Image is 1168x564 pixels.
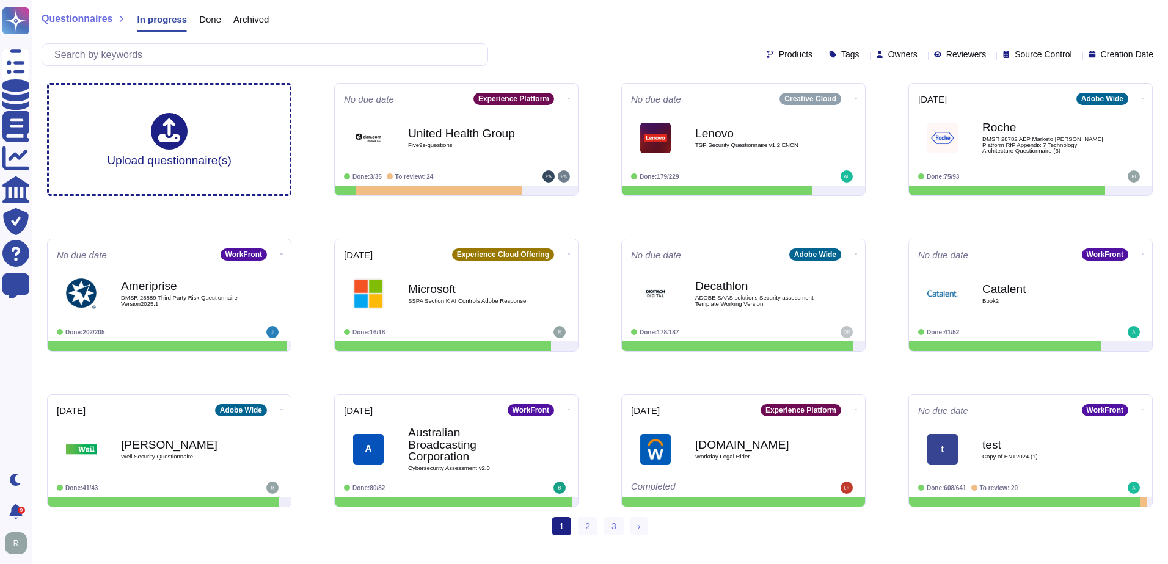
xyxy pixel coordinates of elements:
[982,439,1104,450] b: test
[918,95,947,104] span: [DATE]
[408,465,530,471] span: Cybersecurity Assessment v2.0
[42,14,112,24] span: Questionnaires
[352,485,385,491] span: Done: 80/82
[841,482,853,494] img: user
[1128,326,1140,338] img: user
[695,454,817,460] span: Workday Legal Rider
[640,434,671,465] img: Logo
[66,434,97,465] img: Logo
[640,173,679,180] span: Done: 179/229
[344,250,373,259] span: [DATE]
[841,326,853,338] img: user
[640,123,671,153] img: Logo
[66,278,97,309] img: Logo
[631,95,681,104] span: No due date
[121,280,243,292] b: Ameriprise
[408,128,530,139] b: United Health Group
[888,50,918,59] span: Owners
[107,113,232,166] div: Upload questionnaire(s)
[2,530,35,557] button: user
[761,404,841,416] div: Experience Platform
[121,295,243,306] span: DMSR 28889 Third Party Risk Questionnaire Version2025.1
[631,406,660,415] span: [DATE]
[695,128,817,139] b: Lenovo
[1128,482,1140,494] img: user
[578,517,597,535] a: 2
[927,329,959,336] span: Done: 41/52
[982,121,1104,133] b: Roche
[946,50,986,59] span: Reviewers
[631,250,681,259] span: No due date
[927,485,966,491] span: Done: 608/641
[408,427,530,462] b: Australian Broadcasting Corporation
[1128,170,1140,183] img: user
[395,173,434,180] span: To review: 24
[918,250,968,259] span: No due date
[695,439,817,450] b: [DOMAIN_NAME]
[558,170,570,183] img: user
[982,283,1104,295] b: Catalent
[638,521,641,531] span: ›
[452,248,554,261] div: Experience Cloud Offering
[266,326,279,338] img: user
[980,485,1018,491] span: To review: 20
[542,170,555,183] img: user
[695,280,817,292] b: Decathlon
[353,278,384,309] img: Logo
[344,95,394,104] span: No due date
[927,434,958,465] div: t
[779,50,812,59] span: Products
[631,482,781,494] div: Completed
[841,50,860,59] span: Tags
[640,278,671,309] img: Logo
[789,248,841,261] div: Adobe Wide
[927,278,958,309] img: Logo
[1082,248,1128,261] div: WorkFront
[927,123,958,153] img: Logo
[553,326,566,338] img: user
[695,295,817,306] span: ADOBE SAAS solutions Security assessment Template Working Version
[121,454,243,460] span: Weil Security Questionnaire
[552,517,571,535] span: 1
[215,404,267,416] div: Adobe Wide
[982,454,1104,460] span: Copy of ENT2024 (1)
[918,406,968,415] span: No due date
[352,329,385,336] span: Done: 16/18
[779,93,841,105] div: Creative Cloud
[65,329,105,336] span: Done: 202/205
[1076,93,1128,105] div: Adobe Wide
[353,123,384,153] img: Logo
[121,439,243,450] b: [PERSON_NAME]
[982,298,1104,304] span: Book2
[5,532,27,554] img: user
[48,44,487,65] input: Search by keywords
[982,136,1104,154] span: DMSR 28782 AEP Marketo [PERSON_NAME] Platform RfP Appendix 7 Technology Architecture Questionnair...
[408,142,530,148] span: Five9s-questions
[604,517,624,535] a: 3
[508,404,554,416] div: WorkFront
[65,485,98,491] span: Done: 41/43
[199,15,221,24] span: Done
[1015,50,1071,59] span: Source Control
[695,142,817,148] span: TSP Security Questionnaire v1.2 ENCN
[1101,50,1153,59] span: Creation Date
[553,482,566,494] img: user
[841,170,853,183] img: user
[473,93,554,105] div: Experience Platform
[57,406,86,415] span: [DATE]
[408,283,530,295] b: Microsoft
[640,329,679,336] span: Done: 178/187
[1082,404,1128,416] div: WorkFront
[927,173,959,180] span: Done: 75/93
[266,482,279,494] img: user
[352,173,382,180] span: Done: 3/35
[233,15,269,24] span: Archived
[221,248,267,261] div: WorkFront
[57,250,107,259] span: No due date
[137,15,187,24] span: In progress
[353,434,384,465] div: A
[408,298,530,304] span: SSPA Section K AI Controls Adobe Response
[18,507,25,514] div: 9
[344,406,373,415] span: [DATE]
